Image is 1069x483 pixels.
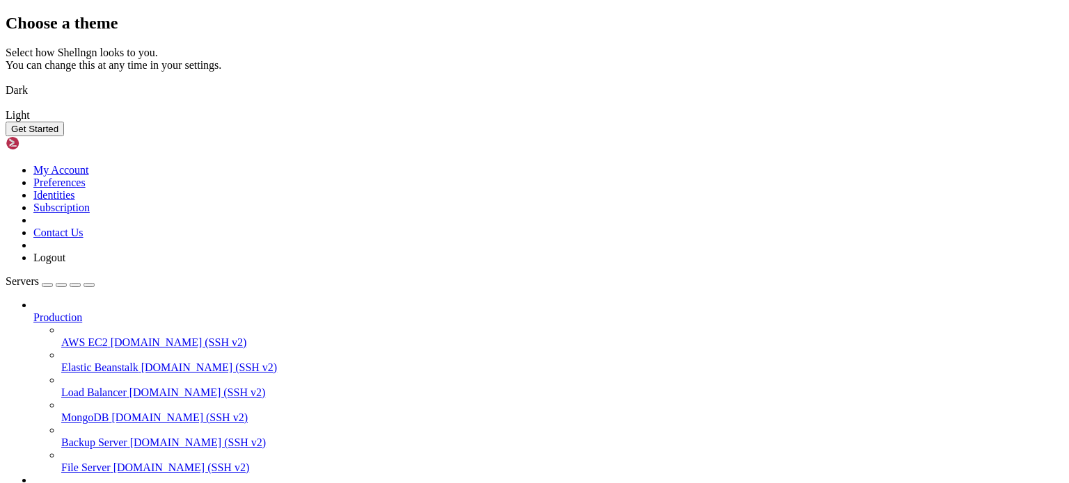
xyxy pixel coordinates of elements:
[61,374,1063,399] li: Load Balancer [DOMAIN_NAME] (SSH v2)
[33,164,89,176] a: My Account
[61,336,108,348] span: AWS EC2
[6,275,95,287] a: Servers
[61,436,1063,449] a: Backup Server [DOMAIN_NAME] (SSH v2)
[61,411,109,423] span: MongoDB
[61,361,138,373] span: Elastic Beanstalk
[141,361,278,373] span: [DOMAIN_NAME] (SSH v2)
[61,324,1063,349] li: AWS EC2 [DOMAIN_NAME] (SSH v2)
[6,47,1063,72] div: Select how Shellngn looks to you. You can change this at any time in your settings.
[61,436,127,448] span: Backup Server
[111,336,247,348] span: [DOMAIN_NAME] (SSH v2)
[33,227,84,238] a: Contact Us
[130,436,267,448] span: [DOMAIN_NAME] (SSH v2)
[61,386,1063,399] a: Load Balancer [DOMAIN_NAME] (SSH v2)
[33,177,86,188] a: Preferences
[33,189,75,201] a: Identities
[6,14,1063,33] h2: Choose a theme
[6,109,1063,122] div: Light
[33,311,1063,324] a: Production
[6,122,64,136] button: Get Started
[61,461,111,473] span: File Server
[33,299,1063,474] li: Production
[33,252,65,263] a: Logout
[6,84,1063,97] div: Dark
[33,202,90,213] a: Subscription
[61,386,127,398] span: Load Balancer
[33,311,82,323] span: Production
[61,336,1063,349] a: AWS EC2 [DOMAIN_NAME] (SSH v2)
[111,411,248,423] span: [DOMAIN_NAME] (SSH v2)
[129,386,266,398] span: [DOMAIN_NAME] (SSH v2)
[113,461,250,473] span: [DOMAIN_NAME] (SSH v2)
[61,361,1063,374] a: Elastic Beanstalk [DOMAIN_NAME] (SSH v2)
[61,424,1063,449] li: Backup Server [DOMAIN_NAME] (SSH v2)
[61,349,1063,374] li: Elastic Beanstalk [DOMAIN_NAME] (SSH v2)
[61,449,1063,474] li: File Server [DOMAIN_NAME] (SSH v2)
[61,461,1063,474] a: File Server [DOMAIN_NAME] (SSH v2)
[6,275,39,287] span: Servers
[61,411,1063,424] a: MongoDB [DOMAIN_NAME] (SSH v2)
[61,399,1063,424] li: MongoDB [DOMAIN_NAME] (SSH v2)
[6,136,86,150] img: Shellngn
